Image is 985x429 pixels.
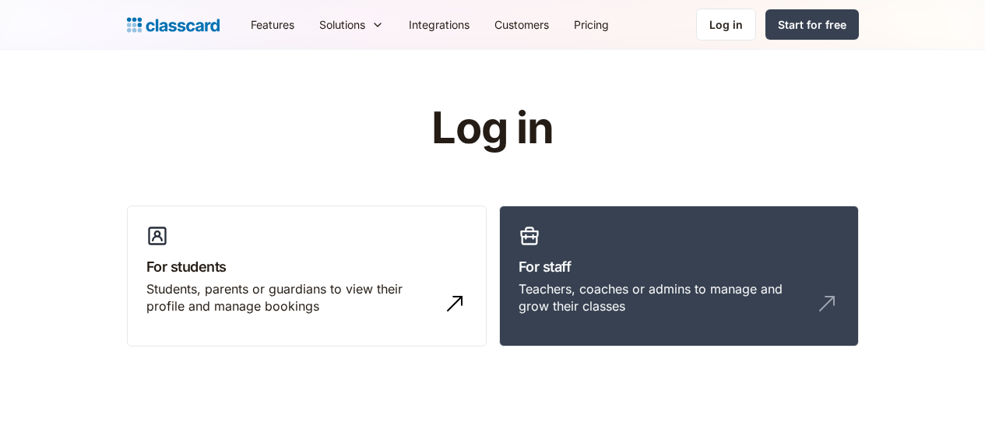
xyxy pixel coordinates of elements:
[238,7,307,42] a: Features
[561,7,621,42] a: Pricing
[146,280,436,315] div: Students, parents or guardians to view their profile and manage bookings
[765,9,859,40] a: Start for free
[519,256,839,277] h3: For staff
[127,14,220,36] a: Logo
[519,280,808,315] div: Teachers, coaches or admins to manage and grow their classes
[778,16,846,33] div: Start for free
[245,104,740,153] h1: Log in
[499,206,859,347] a: For staffTeachers, coaches or admins to manage and grow their classes
[709,16,743,33] div: Log in
[396,7,482,42] a: Integrations
[307,7,396,42] div: Solutions
[127,206,487,347] a: For studentsStudents, parents or guardians to view their profile and manage bookings
[319,16,365,33] div: Solutions
[146,256,467,277] h3: For students
[696,9,756,40] a: Log in
[482,7,561,42] a: Customers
